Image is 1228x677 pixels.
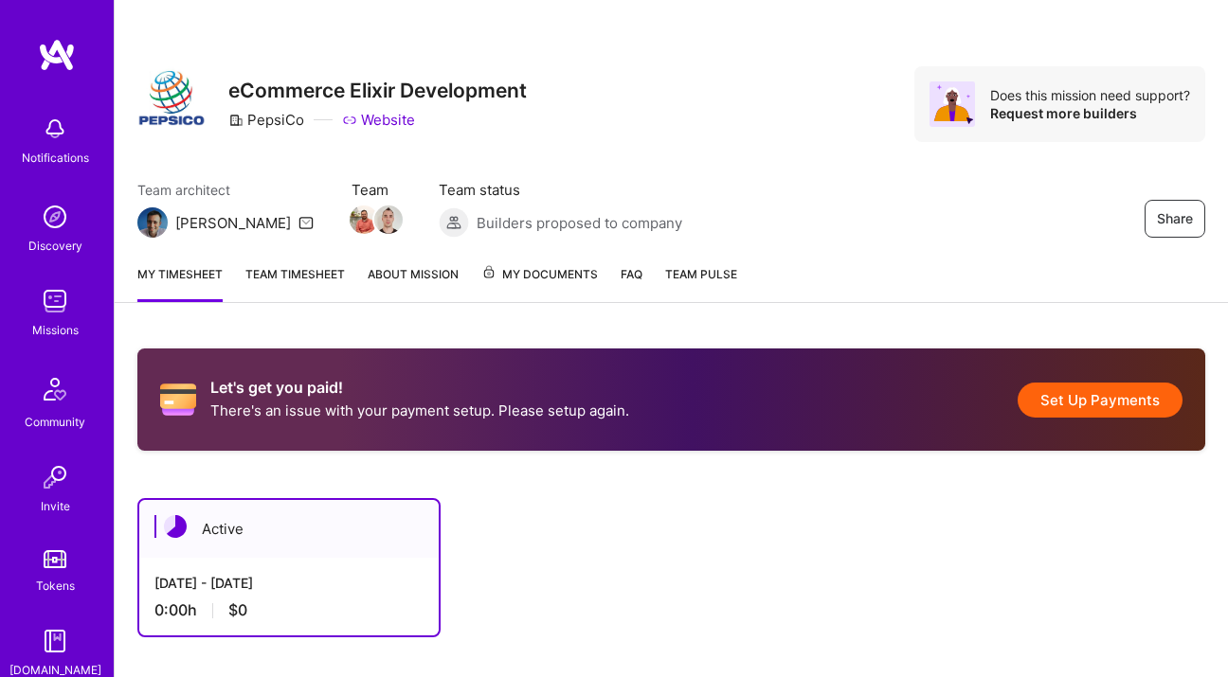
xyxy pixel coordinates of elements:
[160,382,196,418] i: icon CreditCard
[175,213,291,233] div: [PERSON_NAME]
[137,207,168,238] img: Team Architect
[210,401,629,420] p: There's an issue with your payment setup. Please setup again.
[154,600,424,620] div: 0:00 h
[228,110,304,130] div: PepsiCo
[137,66,206,134] img: Company Logo
[481,264,598,285] span: My Documents
[342,110,415,130] a: Website
[665,267,737,281] span: Team Pulse
[439,180,682,200] span: Team status
[154,573,424,593] div: [DATE] - [DATE]
[32,320,79,340] div: Missions
[139,500,439,558] div: Active
[621,264,642,302] a: FAQ
[930,81,975,127] img: Avatar
[374,205,403,234] img: Team Member Avatar
[298,215,314,230] i: icon Mail
[36,198,74,236] img: discovery
[137,180,314,200] span: Team architect
[368,264,459,302] a: About Mission
[164,515,187,538] img: Active
[36,282,74,320] img: teamwork
[28,236,82,256] div: Discovery
[25,412,85,432] div: Community
[350,205,378,234] img: Team Member Avatar
[1157,209,1193,228] span: Share
[1018,383,1183,418] button: Set Up Payments
[36,458,74,496] img: Invite
[481,264,598,302] a: My Documents
[376,204,401,236] a: Team Member Avatar
[22,148,89,168] div: Notifications
[352,180,401,200] span: Team
[36,576,75,596] div: Tokens
[44,550,66,568] img: tokens
[439,207,469,238] img: Builders proposed to company
[477,213,682,233] span: Builders proposed to company
[228,79,527,102] h3: eCommerce Elixir Development
[352,204,376,236] a: Team Member Avatar
[1145,200,1205,238] button: Share
[38,38,76,72] img: logo
[36,110,74,148] img: bell
[990,86,1190,104] div: Does this mission need support?
[665,264,737,302] a: Team Pulse
[41,496,70,516] div: Invite
[32,366,78,412] img: Community
[36,622,74,660] img: guide book
[228,113,244,128] i: icon CompanyGray
[210,379,629,397] h2: Let's get you paid!
[228,600,247,620] span: $0
[245,264,345,302] a: Team timesheet
[137,264,223,302] a: My timesheet
[990,104,1190,122] div: Request more builders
